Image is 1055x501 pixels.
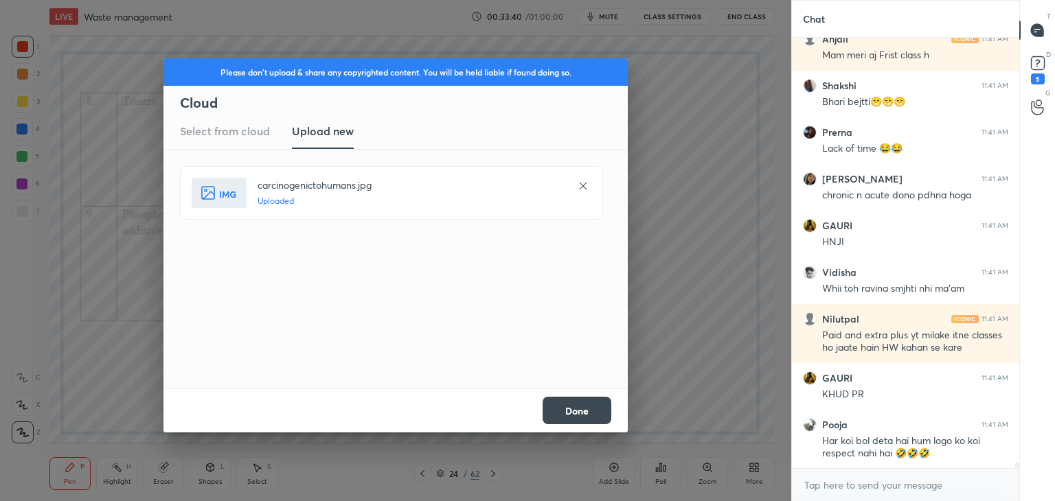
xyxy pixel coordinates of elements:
div: chronic n acute dono pdhna hoga [822,189,1008,202]
div: Har koi bol deta hai hum logo ko koi respect nahi hai 🤣🤣🤣 [822,434,1008,461]
h6: Pooja [822,419,848,431]
div: 11:41 AM [982,175,1008,183]
p: T [1047,11,1051,21]
h6: Nilutpal [822,313,859,325]
div: 11:41 AM [982,35,1008,43]
img: iconic-light.a09c19a4.png [951,35,979,43]
div: Please don't upload & share any copyrighted content. You will be held liable if found doing so. [163,58,628,86]
img: bfb34a3273ac45a4b044636739da6098.jpg [803,266,817,279]
div: HNJI [822,235,1008,249]
img: c1080fa45a5a44a8aab3a556101e2996.jpg [803,126,817,139]
h6: Prerna [822,126,852,139]
img: 7cb90eac7d0e46d69c3473bb0d9f4488.jpg [803,79,817,93]
img: default.png [803,32,817,46]
h3: Upload new [292,123,354,139]
div: Mam meri aj Frist class h [822,49,1008,62]
div: Whii toh ravina smjhti nhi ma'am [822,282,1008,296]
div: Lack of time 😂😂 [822,142,1008,156]
img: c59e9386a62341a0b021573a49d8bce9.jpg [803,371,817,385]
div: Paid and extra plus yt milake itne classes ho jaate hain HW kahan se kare [822,329,1008,355]
div: 11:41 AM [982,268,1008,277]
h6: Shakshi [822,80,857,92]
img: iconic-light.a09c19a4.png [951,315,979,323]
div: KHUD PR [822,388,1008,401]
h4: carcinogenictohumans.jpg [258,178,564,192]
div: 11:41 AM [982,222,1008,230]
p: G [1045,88,1051,98]
h6: Vidisha [822,266,857,279]
p: D [1046,49,1051,60]
p: Chat [792,1,836,37]
div: Bhari bejtti😁😁😁 [822,95,1008,109]
h6: Anjali [822,33,848,45]
div: 11:41 AM [982,82,1008,90]
img: c59e9386a62341a0b021573a49d8bce9.jpg [803,219,817,233]
div: grid [792,38,1019,469]
h6: GAURI [822,220,852,232]
h5: Uploaded [258,195,564,207]
img: c8233c1ed7b44dd88afc5658d0e68bbe.jpg [803,172,817,186]
div: 11:41 AM [982,315,1008,323]
button: Done [543,397,611,424]
img: 3 [803,418,817,432]
div: 11:41 AM [982,421,1008,429]
div: 11:41 AM [982,128,1008,137]
div: 5 [1031,73,1045,84]
h6: GAURI [822,372,852,384]
h6: [PERSON_NAME] [822,173,903,185]
div: 11:41 AM [982,374,1008,382]
h2: Cloud [180,94,628,112]
img: default.png [803,312,817,326]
